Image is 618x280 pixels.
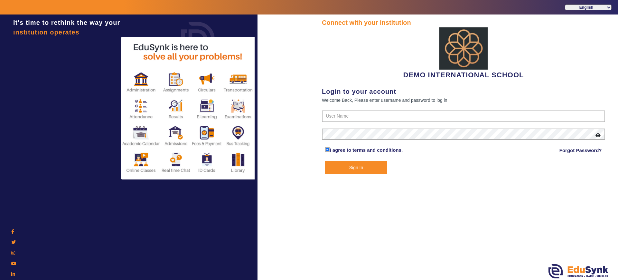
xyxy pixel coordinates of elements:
[13,29,80,36] span: institution operates
[121,37,256,179] img: login2.png
[322,96,605,104] div: Welcome Back, Please enter username and password to log in
[322,111,605,122] input: User Name
[13,19,120,26] span: It's time to rethink the way your
[330,147,403,153] a: I agree to terms and conditions.
[325,161,387,174] button: Sign In
[439,27,488,70] img: abdd4561-dfa5-4bc5-9f22-bd710a8d2831
[322,27,605,80] div: DEMO INTERNATIONAL SCHOOL
[548,264,608,278] img: edusynk.png
[559,147,602,154] a: Forgot Password?
[174,14,222,63] img: login.png
[322,18,605,27] div: Connect with your institution
[322,87,605,96] div: Login to your account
